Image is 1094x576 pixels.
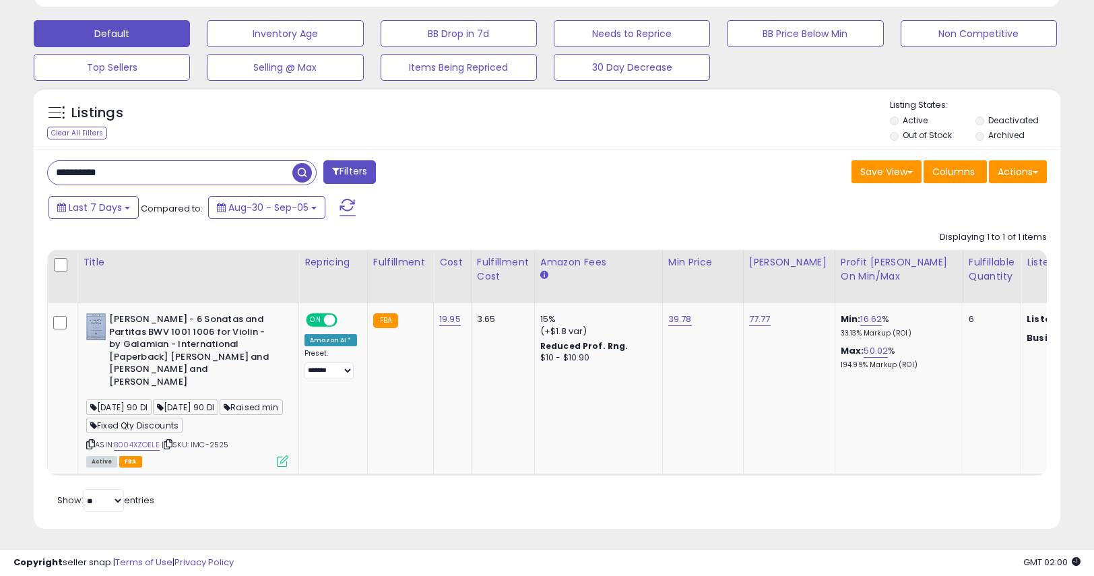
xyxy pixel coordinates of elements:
small: FBA [373,313,398,328]
span: | SKU: IMC-2525 [162,439,229,450]
button: Actions [989,160,1047,183]
button: 30 Day Decrease [554,54,710,81]
button: Last 7 Days [49,196,139,219]
span: Columns [932,165,975,179]
span: OFF [335,315,357,326]
button: Save View [851,160,922,183]
div: Amazon Fees [540,255,657,269]
button: Selling @ Max [207,54,363,81]
b: Max: [841,344,864,357]
span: Compared to: [141,202,203,215]
button: Top Sellers [34,54,190,81]
div: 3.65 [477,313,524,325]
div: Clear All Filters [47,127,107,139]
div: Min Price [668,255,738,269]
div: [PERSON_NAME] [749,255,829,269]
a: Privacy Policy [174,556,234,569]
div: Fulfillment [373,255,428,269]
span: [DATE] 90 DI [86,399,152,415]
div: seller snap | | [13,556,234,569]
h5: Listings [71,104,123,123]
div: (+$1.8 var) [540,325,652,338]
div: Title [83,255,293,269]
div: Displaying 1 to 1 of 1 items [940,231,1047,244]
label: Active [903,115,928,126]
th: The percentage added to the cost of goods (COGS) that forms the calculator for Min & Max prices. [835,250,963,303]
a: 39.78 [668,313,692,326]
small: Amazon Fees. [540,269,548,282]
a: 77.77 [749,313,771,326]
span: ON [307,315,324,326]
label: Deactivated [988,115,1039,126]
div: Repricing [304,255,362,269]
span: Show: entries [57,494,154,507]
span: Fixed Qty Discounts [86,418,183,433]
span: Raised min [220,399,283,415]
button: Needs to Reprice [554,20,710,47]
label: Archived [988,129,1025,141]
p: Listing States: [890,99,1060,112]
b: Listed Price: [1027,313,1088,325]
div: 6 [969,313,1010,325]
div: Fulfillment Cost [477,255,529,284]
p: 33.13% Markup (ROI) [841,329,953,338]
img: 51pQ4typDmL._SL40_.jpg [86,313,106,340]
button: Filters [323,160,376,184]
div: $10 - $10.90 [540,352,652,364]
button: Inventory Age [207,20,363,47]
a: B004XZOELE [114,439,160,451]
div: % [841,345,953,370]
div: 15% [540,313,652,325]
b: Min: [841,313,861,325]
button: Default [34,20,190,47]
button: Columns [924,160,987,183]
div: Profit [PERSON_NAME] on Min/Max [841,255,957,284]
b: Reduced Prof. Rng. [540,340,629,352]
button: BB Drop in 7d [381,20,537,47]
span: 2025-09-13 02:00 GMT [1023,556,1081,569]
span: FBA [119,456,142,468]
div: Amazon AI * [304,334,357,346]
a: Terms of Use [115,556,172,569]
div: Cost [439,255,465,269]
button: BB Price Below Min [727,20,883,47]
label: Out of Stock [903,129,952,141]
span: [DATE] 90 DI [153,399,218,415]
strong: Copyright [13,556,63,569]
button: Non Competitive [901,20,1057,47]
span: Last 7 Days [69,201,122,214]
b: [PERSON_NAME] - 6 Sonatas and Partitas BWV 1001 1006 for Violin -by Galamian - International [Pap... [109,313,273,391]
div: % [841,313,953,338]
p: 194.99% Markup (ROI) [841,360,953,370]
a: 19.95 [439,313,461,326]
span: Aug-30 - Sep-05 [228,201,309,214]
button: Aug-30 - Sep-05 [208,196,325,219]
span: All listings currently available for purchase on Amazon [86,456,117,468]
div: Preset: [304,349,357,379]
div: Fulfillable Quantity [969,255,1015,284]
button: Items Being Repriced [381,54,537,81]
a: 16.62 [860,313,882,326]
div: ASIN: [86,313,288,466]
a: 50.02 [864,344,888,358]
